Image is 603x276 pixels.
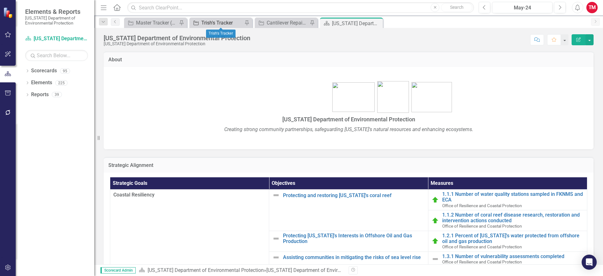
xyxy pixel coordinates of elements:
div: Master Tracker (External) [136,19,177,27]
span: Scorecard Admin [100,267,136,273]
span: Office of Resilience and Coastal Protection [442,244,522,249]
td: Double-Click to Edit Right Click for Context Menu [428,190,587,210]
span: Office of Resilience and Coastal Protection [442,259,522,264]
div: » [139,267,344,274]
img: Not Defined [272,191,280,199]
td: Double-Click to Edit Right Click for Context Menu [428,210,587,231]
div: [US_STATE] Department of Environmental Protection [104,41,250,46]
a: Protecting [US_STATE]'s Interests in Offshore Oil and Gas Production [283,233,425,244]
h3: About [108,57,589,63]
input: Search Below... [25,50,88,61]
span: [US_STATE] Department of Environmental Protection [282,116,415,123]
a: Reports [31,91,49,98]
td: Double-Click to Edit Right Click for Context Menu [269,190,428,231]
button: Search [441,3,472,12]
div: [US_STATE] Department of Environmental Protection [332,19,381,27]
td: Double-Click to Edit Right Click for Context Menu [269,231,428,251]
img: On Target [432,217,439,224]
div: 225 [55,80,68,86]
span: Search [450,5,464,10]
span: Elements & Reports [25,8,88,15]
a: [US_STATE] Department of Environmental Protection [148,267,264,273]
a: Scorecards [31,67,57,75]
a: 1.3.1 Number of vulnerability assessments completed [442,254,584,259]
img: FL-DEP-LOGO-color-sam%20v4.jpg [377,81,409,113]
img: Not Defined [432,255,439,263]
span: Office of Resilience and Coastal Protection [442,224,522,229]
img: ClearPoint Strategy [3,7,14,18]
img: bhsp1.png [332,82,375,112]
span: Coastal Resiliency [113,191,266,199]
a: Assisting communities in mitigating the risks of sea level rise [283,255,425,260]
a: [US_STATE] Department of Environmental Protection [25,35,88,42]
a: Cantilever Repair Multiple Bridges [256,19,308,27]
em: Creating strong community partnerships, safeguarding [US_STATE]'s natural resources and enhancing... [224,126,473,132]
td: Double-Click to Edit Right Click for Context Menu [428,231,587,251]
button: May-24 [492,2,552,13]
img: On Target [432,196,439,204]
small: [US_STATE] Department of Environmental Protection [25,15,88,26]
button: TM [586,2,598,13]
div: Trish's Tracker [201,19,243,27]
div: [US_STATE] Department of Environmental Protection [104,35,250,41]
a: Protecting and restoring [US_STATE]'s coral reef [283,193,425,198]
div: Trish's Tracker [206,30,236,38]
div: May-24 [494,4,550,12]
input: Search ClearPoint... [127,2,474,13]
div: Open Intercom Messenger [582,255,597,270]
a: Trish's Tracker [191,19,243,27]
a: Elements [31,79,52,86]
div: 39 [52,92,62,97]
a: Master Tracker (External) [126,19,177,27]
div: [US_STATE] Department of Environmental Protection [266,267,383,273]
a: 1.1.1 Number of water quality stations sampled in FKNMS and ECA [442,191,584,202]
h3: Strategic Alignment [108,163,589,168]
a: 1.1.2 Number of coral reef disease research, restoration and intervention actions conducted [442,212,584,223]
img: Not Defined [272,235,280,242]
td: Double-Click to Edit Right Click for Context Menu [428,251,587,267]
div: 95 [60,68,70,74]
div: Cantilever Repair Multiple Bridges [267,19,308,27]
img: On Target [432,237,439,245]
span: Office of Resilience and Coastal Protection [442,203,522,208]
img: bird1.png [411,82,452,112]
a: 1.2.1 Percent of [US_STATE]'s water protected from offshore oil and gas production [442,233,584,244]
img: Not Defined [272,254,280,261]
